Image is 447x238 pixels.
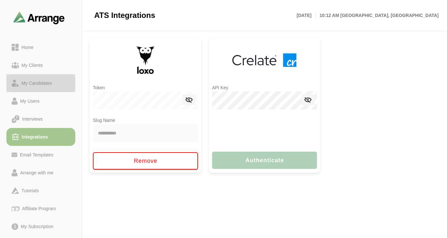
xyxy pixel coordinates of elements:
div: Email Templates [17,151,56,159]
p: [DATE] [297,12,316,19]
a: Affiliate Program [6,200,75,218]
div: My Candidates [19,79,54,87]
button: Remove [93,152,198,170]
div: My Subscription [18,223,56,230]
div: Interviews [20,115,45,123]
img: crelate-logo [232,53,296,67]
div: Tutorials [19,187,41,194]
p: 10:12 AM [GEOGRAPHIC_DATA], [GEOGRAPHIC_DATA] [316,12,439,19]
label: Slug Name [93,118,115,123]
a: Home [6,38,75,56]
div: Arrange with me [18,169,56,177]
a: Integrations [6,128,75,146]
a: My Subscription [6,218,75,235]
span: Remove [134,158,158,164]
div: My Users [18,97,42,105]
div: Affiliate Program [20,205,58,212]
span: ATS Integrations [94,11,155,20]
a: Interviews [6,110,75,128]
a: My Clients [6,56,75,74]
div: Integrations [19,133,51,141]
label: Token [93,85,105,90]
div: My Clients [19,61,46,69]
a: My Candidates [6,74,75,92]
div: Home [19,44,36,51]
a: My Users [6,92,75,110]
a: Email Templates [6,146,75,164]
a: Arrange with me [6,164,75,182]
img: arrangeai-name-small-logo.4d2b8aee.svg [13,12,65,24]
label: API Key [212,85,228,90]
a: Tutorials [6,182,75,200]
